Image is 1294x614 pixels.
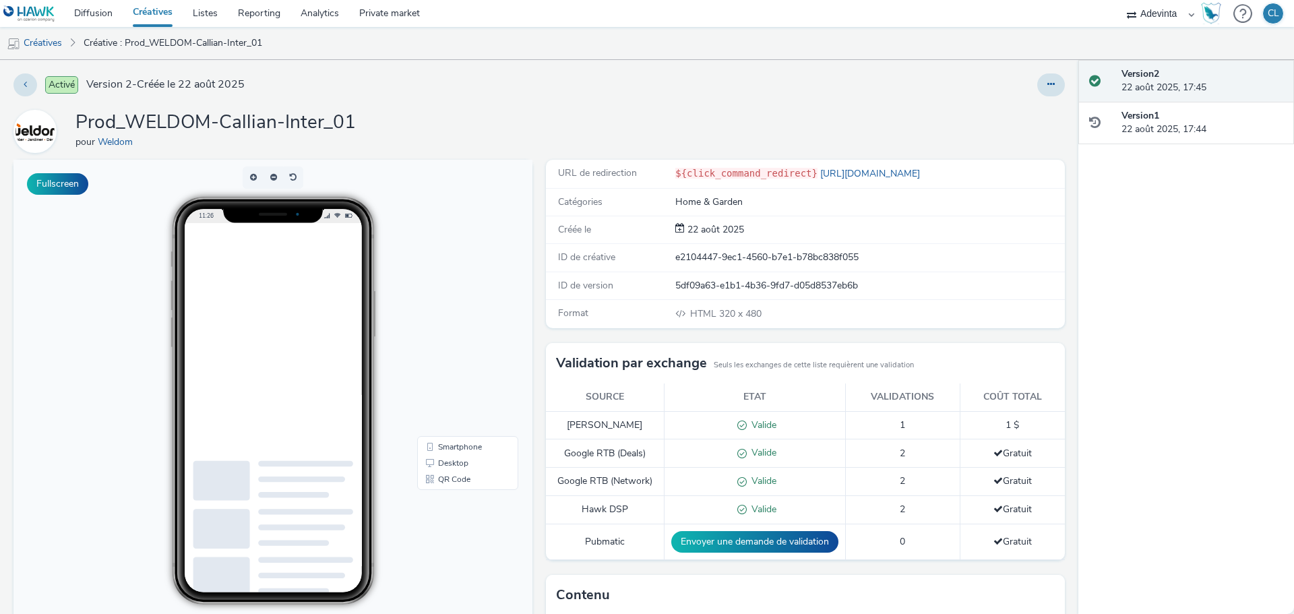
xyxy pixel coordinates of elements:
[675,251,1064,264] div: e2104447-9ec1-4560-b7e1-b78bc838f055
[558,166,637,179] span: URL de redirection
[185,52,200,59] span: 11:26
[3,5,55,22] img: undefined Logo
[900,447,905,460] span: 2
[900,474,905,487] span: 2
[7,37,20,51] img: mobile
[1121,67,1283,95] div: 22 août 2025, 17:45
[1006,419,1019,431] span: 1 $
[558,307,588,319] span: Format
[13,125,62,137] a: Weldom
[690,307,719,320] span: HTML
[546,524,664,559] td: Pubmatic
[714,360,914,371] small: Seuls les exchanges de cette liste requièrent une validation
[75,135,98,148] span: pour
[747,474,776,487] span: Valide
[27,173,88,195] button: Fullscreen
[425,315,457,324] span: QR Code
[960,383,1065,411] th: Coût total
[747,446,776,459] span: Valide
[685,223,744,236] span: 22 août 2025
[747,503,776,516] span: Valide
[558,195,603,208] span: Catégories
[406,279,502,295] li: Smartphone
[675,168,818,179] code: ${click_command_redirect}
[45,76,78,94] span: Activé
[993,474,1032,487] span: Gratuit
[993,503,1032,516] span: Gratuit
[546,383,664,411] th: Source
[675,279,1064,293] div: 5df09a63-e1b1-4b36-9fd7-d05d8537eb6b
[1121,109,1283,137] div: 22 août 2025, 17:44
[845,383,960,411] th: Validations
[546,439,664,468] td: Google RTB (Deals)
[747,419,776,431] span: Valide
[16,112,55,151] img: Weldom
[406,295,502,311] li: Desktop
[900,535,905,548] span: 0
[1121,67,1159,80] strong: Version 2
[75,110,356,135] h1: Prod_WELDOM-Callian-Inter_01
[818,167,925,180] a: [URL][DOMAIN_NAME]
[558,279,613,292] span: ID de version
[425,299,455,307] span: Desktop
[1268,3,1279,24] div: CL
[98,135,138,148] a: Weldom
[1201,3,1221,24] img: Hawk Academy
[558,223,591,236] span: Créée le
[689,307,762,320] span: 320 x 480
[993,535,1032,548] span: Gratuit
[685,223,744,237] div: Création 22 août 2025, 17:44
[406,311,502,328] li: QR Code
[86,77,245,92] span: Version 2 - Créée le 22 août 2025
[556,585,610,605] h3: Contenu
[425,283,468,291] span: Smartphone
[546,468,664,496] td: Google RTB (Network)
[664,383,845,411] th: Etat
[1201,3,1227,24] a: Hawk Academy
[900,503,905,516] span: 2
[900,419,905,431] span: 1
[77,27,269,59] a: Créative : Prod_WELDOM-Callian-Inter_01
[671,531,838,553] button: Envoyer une demande de validation
[1121,109,1159,122] strong: Version 1
[546,496,664,524] td: Hawk DSP
[556,353,707,373] h3: Validation par exchange
[675,195,1064,209] div: Home & Garden
[993,447,1032,460] span: Gratuit
[546,411,664,439] td: [PERSON_NAME]
[558,251,615,264] span: ID de créative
